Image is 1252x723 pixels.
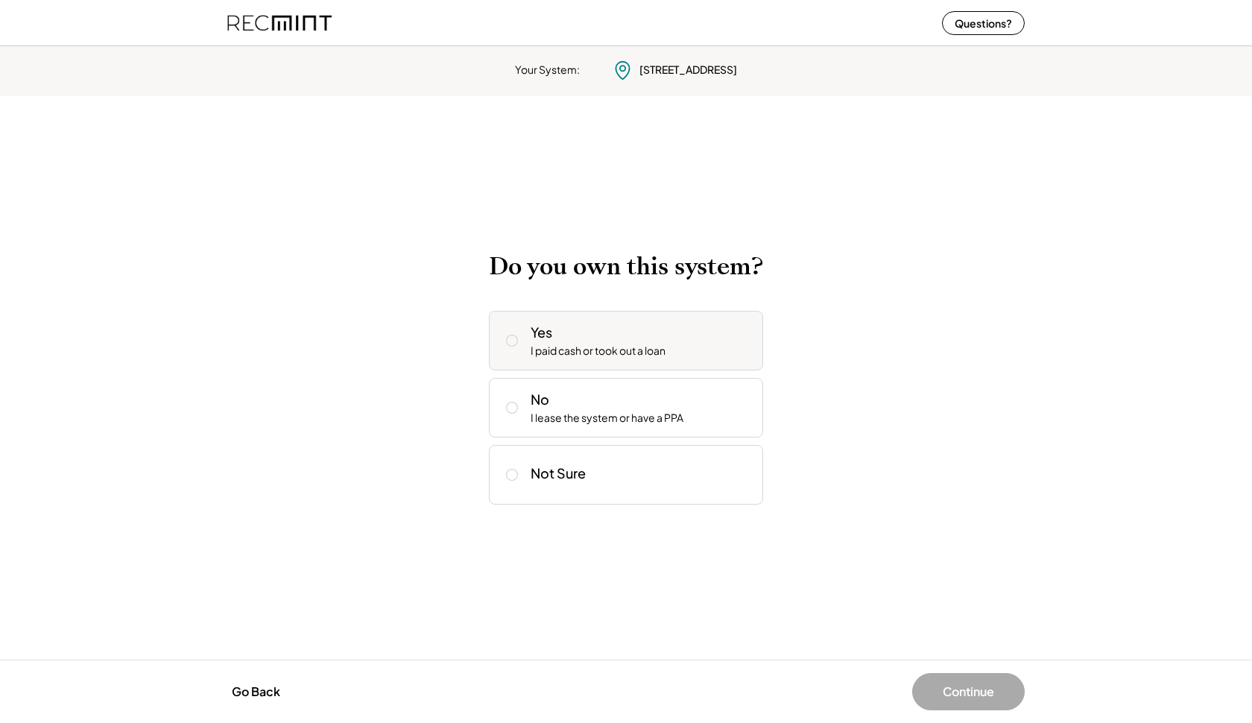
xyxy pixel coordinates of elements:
[489,252,763,281] h2: Do you own this system?
[531,323,552,341] div: Yes
[531,464,586,482] div: Not Sure
[639,63,737,78] div: [STREET_ADDRESS]
[942,11,1025,35] button: Questions?
[515,63,580,78] div: Your System:
[227,3,332,42] img: recmint-logotype%403x%20%281%29.jpeg
[531,411,683,426] div: I lease the system or have a PPA
[912,673,1025,710] button: Continue
[531,390,549,408] div: No
[227,675,285,708] button: Go Back
[531,344,665,359] div: I paid cash or took out a loan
